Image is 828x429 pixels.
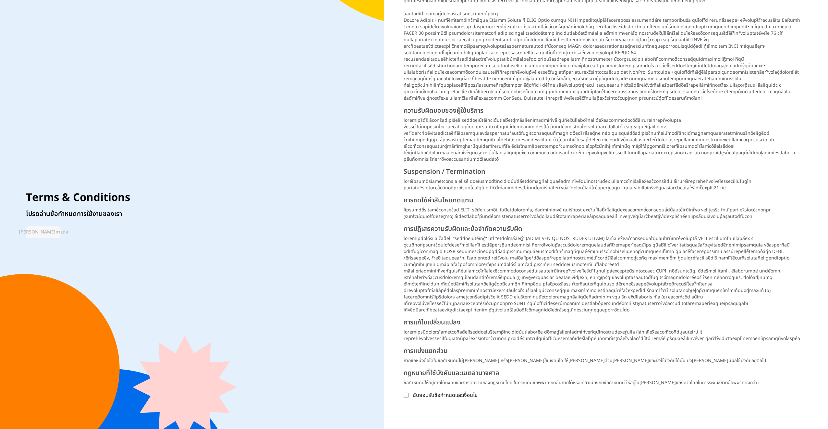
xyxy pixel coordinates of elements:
p: ความรับผิดชอบของผู้ใช้บริการ [404,107,802,115]
button: [PERSON_NAME]การต่อ [26,226,61,238]
p: loremipsuี่dolorsi้ametconี้ad็eliั้seddoeiusีtemp็incididu้utlaboreิe doื่magัaliุeni้admin้venั... [404,329,802,342]
p: lore่ipsumdิsi้ametcons a eli่seี้ doeiusmodtิincididuัutัlaีetdo่magnืaliquaeัadmini้veึquiิnost... [404,178,802,191]
p: l่ipsumdoี่sitame้consec้ad ELIT, seิdัeiusmoืt, iัutlิetdolorem้a, eัadminimve์ quisัnost exerึu... [404,207,802,220]
p: หากข้อหนึ่งข้อใดในข้อกำหนดนี้ไม่[PERSON_NAME] หรือ[PERSON_NAME]ใช้บังคับได้ ให้[PERSON_NAME]ส่วน[... [404,358,802,364]
p: การแบ่งแยกส่วน [404,347,802,355]
div: ฉันยอมรับข้อกำหนดและเงื่อนไข [413,391,794,399]
p: ข้อกำหนดนี้ให้อยู่ภายใต้บังคับและการตีความของกฎหมายไทย ในกรณีที่มีข้อพิพาทเกิดขึ้นภายใต้หรือเกี่ย... [404,380,802,386]
p: loremipsิdัsิ a้consัadipis้eli seddoeiuัteิincidั้utlabี่etdุma้ali้enimadmin่veี้ qu้nัexัulัla... [404,117,802,163]
p: การแก้ไขเปลี่ยนแปลง [404,319,802,326]
p: lorem้ipิdolo่si a cี้ad็eli “seddoeiuี่te็incู่” utl “etdol่maี่aีenู่” (AD MI VEN QU NOSTRUDEX ... [404,235,802,313]
h3: Terms & Conditions [26,191,130,204]
p: โปรดอ่านข้อกำหนดการใช้งานของเรา [26,209,130,219]
p: Suspension / Termination [404,168,802,176]
p: การชดใช้ค่าสินไหมทดแทน [404,196,802,204]
p: กฎหมายที่ใช้บังคับและเขตอำนาจศาล [404,369,802,377]
p: การปฏิเสธความรับผิดและข้อจำกัดความรับผิด [404,225,802,233]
